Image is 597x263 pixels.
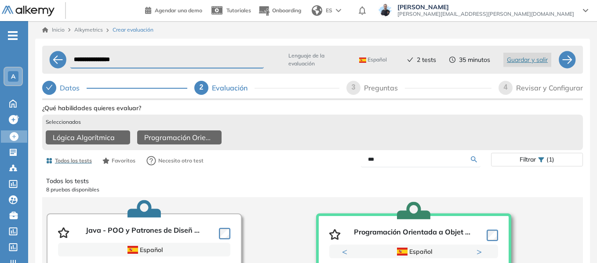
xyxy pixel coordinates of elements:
span: (1) [546,153,554,166]
div: Español [89,245,199,255]
a: Agendar una demo [145,4,202,15]
iframe: Chat Widget [553,221,597,263]
button: Guardar y salir [503,53,551,67]
span: Todos los tests [55,157,92,165]
span: 2 [200,83,204,91]
span: [PERSON_NAME][EMAIL_ADDRESS][PERSON_NAME][DOMAIN_NAME] [397,11,574,18]
span: Lógica Algorítmica [53,132,115,143]
p: Todos los tests [46,177,579,186]
span: 4 [504,83,508,91]
a: Inicio [42,26,65,34]
div: 4Revisar y Configurar [499,81,583,95]
span: ¿Qué habilidades quieres evaluar? [42,104,141,113]
div: Preguntas [364,81,405,95]
div: 3Preguntas [346,81,491,95]
span: Lenguaje de la evaluación [288,52,347,68]
button: 1 [403,259,414,260]
img: ESP [127,246,138,254]
button: Next [477,247,485,256]
p: 8 pruebas disponibles [46,186,579,194]
button: Favoritos [99,153,139,168]
span: 3 [352,83,356,91]
span: check [407,57,413,63]
span: check [46,84,53,91]
span: Onboarding [272,7,301,14]
span: [PERSON_NAME] [397,4,574,11]
span: A [11,73,15,80]
span: Tutoriales [226,7,251,14]
div: Español [360,247,467,256]
span: clock-circle [449,57,455,63]
div: Revisar y Configurar [516,81,583,95]
button: 2 [417,259,424,260]
span: Programación Orientada a Objetos - Intermedio [144,132,211,143]
span: 2 tests [417,55,436,65]
span: Alkymetrics [74,26,103,33]
img: ESP [359,58,366,63]
button: Necesito otro test [142,152,207,169]
button: Onboarding [258,1,301,20]
span: Agendar una demo [155,7,202,14]
img: world [312,5,322,16]
div: Datos [60,81,87,95]
p: Programación Orientada a Objet ... [354,228,470,241]
button: Previous [342,247,351,256]
img: Logo [2,6,55,17]
p: Java - POO y Patrones de Diseñ ... [86,226,200,239]
div: Widget de chat [553,221,597,263]
span: Seleccionados [46,118,81,126]
span: 35 minutos [459,55,490,65]
span: Guardar y salir [507,55,548,65]
img: arrow [336,9,341,12]
img: ESP [397,248,408,256]
span: Crear evaluación [113,26,153,34]
button: Todos los tests [42,153,95,168]
div: Datos [42,81,187,95]
div: Evaluación [212,81,255,95]
span: Favoritos [112,157,135,165]
div: 2Evaluación [194,81,339,95]
span: ES [326,7,332,14]
span: Necesito otro test [158,157,204,165]
span: Filtrar [520,153,536,166]
span: Español [359,56,387,63]
i: - [8,35,18,36]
